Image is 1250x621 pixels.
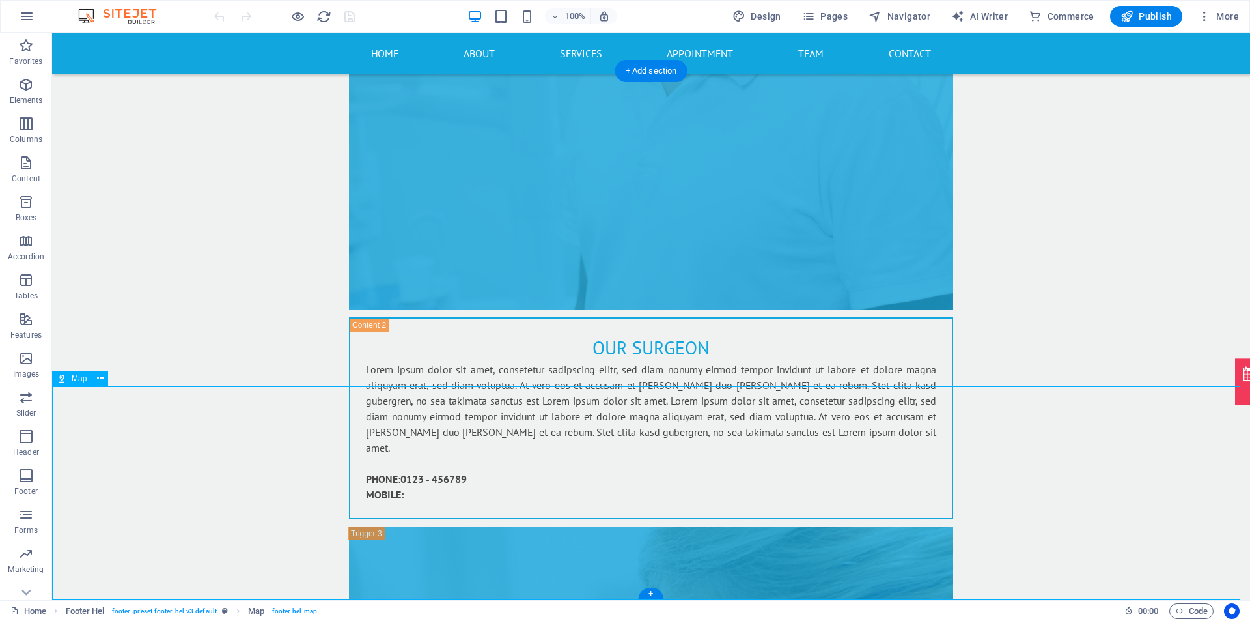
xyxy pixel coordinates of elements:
[13,369,40,379] p: Images
[951,10,1008,23] span: AI Writer
[598,10,610,22] i: On resize automatically adjust zoom level to fit chosen device.
[12,173,40,184] p: Content
[290,8,305,24] button: Click here to leave preview mode and continue editing
[10,603,46,619] a: Click to cancel selection. Double-click to open Pages
[10,330,42,340] p: Features
[270,603,316,619] span: . footer-hel-map
[16,408,36,418] p: Slider
[727,6,786,27] div: Design (Ctrl+Alt+Y)
[8,252,44,262] p: Accordion
[222,607,228,614] i: This element is a customizable preset
[9,56,42,66] p: Favorites
[66,603,317,619] nav: breadcrumb
[248,603,264,619] span: Click to select. Double-click to edit
[1224,603,1240,619] button: Usercentrics
[802,10,848,23] span: Pages
[946,6,1013,27] button: AI Writer
[16,212,37,223] p: Boxes
[797,6,853,27] button: Pages
[1029,10,1094,23] span: Commerce
[732,10,781,23] span: Design
[1198,10,1239,23] span: More
[1124,603,1159,619] h6: Session time
[66,603,105,619] span: Click to select. Double-click to edit
[13,447,39,457] p: Header
[1193,6,1244,27] button: More
[14,291,38,301] p: Tables
[14,525,38,536] p: Forms
[8,564,44,575] p: Marketing
[10,134,42,145] p: Columns
[545,8,591,24] button: 100%
[75,8,173,24] img: Editor Logo
[110,603,217,619] span: . footer .preset-footer-hel-v3-default
[1120,10,1172,23] span: Publish
[615,60,687,82] div: + Add section
[868,10,930,23] span: Navigator
[863,6,936,27] button: Navigator
[638,588,663,599] div: +
[727,6,786,27] button: Design
[1169,603,1214,619] button: Code
[10,95,43,106] p: Elements
[316,8,331,24] button: reload
[564,8,585,24] h6: 100%
[1110,6,1182,27] button: Publish
[1138,603,1158,619] span: 00 00
[1023,6,1100,27] button: Commerce
[316,9,331,24] i: Reload page
[1175,603,1208,619] span: Code
[72,375,87,383] span: Map
[14,486,38,497] p: Footer
[1147,606,1149,616] span: :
